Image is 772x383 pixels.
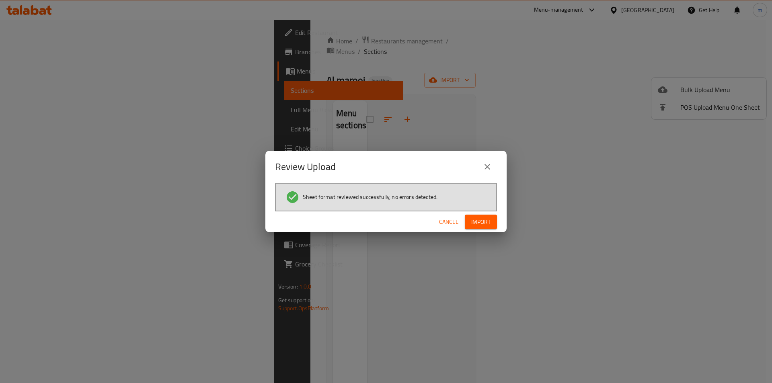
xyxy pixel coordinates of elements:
[471,217,491,227] span: Import
[436,215,462,229] button: Cancel
[439,217,458,227] span: Cancel
[303,193,437,201] span: Sheet format reviewed successfully, no errors detected.
[275,160,336,173] h2: Review Upload
[465,215,497,229] button: Import
[478,157,497,176] button: close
